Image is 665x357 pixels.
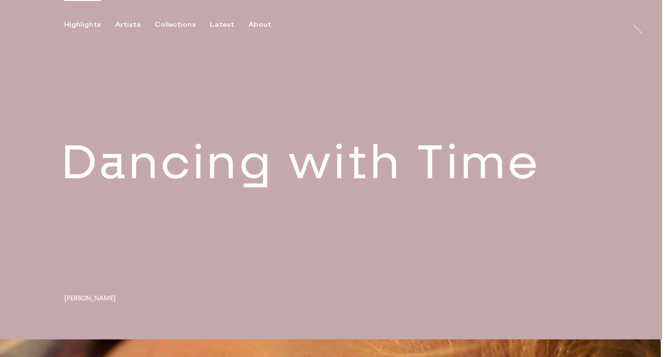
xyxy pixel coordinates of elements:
[155,20,210,29] button: Collections
[210,20,248,29] button: Latest
[115,20,155,29] button: Artists
[155,20,196,29] div: Collections
[64,20,101,29] div: Highlights
[64,20,115,29] button: Highlights
[115,20,140,29] div: Artists
[248,20,286,29] button: About
[210,20,234,29] div: Latest
[248,20,271,29] div: About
